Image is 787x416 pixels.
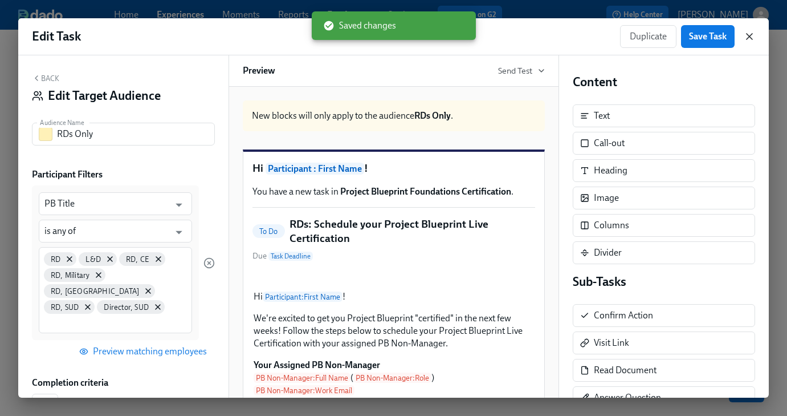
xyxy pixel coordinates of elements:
div: Call-out [594,137,625,150]
div: Columns [573,214,756,237]
div: RD, SUD [44,300,95,314]
button: Open [170,196,187,213]
span: Saved changes [323,19,396,32]
button: Back [32,74,59,83]
span: Participant : First Name [266,163,364,175]
div: Call-out [573,132,756,155]
span: RD, SUD [44,303,85,312]
button: Send Test [498,65,545,76]
h1: Hi ! [252,161,535,176]
div: Visit Link [573,332,756,354]
span: RD, CE [119,255,156,264]
h4: Content [573,74,756,91]
div: Read Document [594,364,656,377]
div: Confirm Action [573,304,756,327]
span: L&D [79,255,108,264]
button: Open [170,223,187,241]
div: Text [573,104,756,127]
span: New blocks will only apply to the audience . [252,110,453,121]
div: RD, [GEOGRAPHIC_DATA] [44,284,155,298]
div: Confirm Action [594,309,653,322]
span: Due [252,251,313,262]
strong: RDs Only [414,110,451,121]
div: Columns [594,219,629,232]
span: Task Deadline [268,252,313,261]
div: Heading [573,159,756,182]
span: RD [44,255,67,264]
div: L&D [79,252,117,266]
div: Text [594,110,610,122]
p: You have a new task in . [252,185,535,198]
div: Answer Question [573,386,756,409]
span: RD, Military [44,271,96,280]
label: Participant Filters [32,168,103,181]
button: Save Task [681,25,735,48]
h4: Sub-Tasks [573,273,756,290]
div: RD, CE [119,252,165,266]
span: Preview matching employees [81,346,207,357]
input: Enter a name [57,123,215,146]
div: Divider [594,247,622,259]
span: To Do [252,227,285,236]
strong: Project Blueprint Foundations Certification [340,186,511,197]
h5: RDs: Schedule your Project Blueprint Live Certification [289,217,535,246]
h4: Edit Target Audience [48,87,161,104]
div: Divider [573,241,756,264]
button: Preview matching employees [74,340,215,363]
label: Completion criteria [32,377,108,389]
h6: Preview [243,64,275,77]
div: Image [573,187,756,209]
div: Heading [594,164,627,177]
div: RD [44,252,76,266]
span: Director, SUD [97,303,156,312]
div: RD, Military [44,268,105,282]
span: Save Task [689,31,727,42]
h1: Edit Task [32,28,81,45]
span: RD, [GEOGRAPHIC_DATA] [44,287,146,296]
span: Duplicate [630,31,667,42]
div: Visit Link [594,337,629,349]
div: Image [594,192,619,204]
div: Read Document [573,359,756,382]
div: Answer Question [594,391,661,404]
div: Director, SUD [97,300,165,314]
button: Duplicate [620,25,676,48]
